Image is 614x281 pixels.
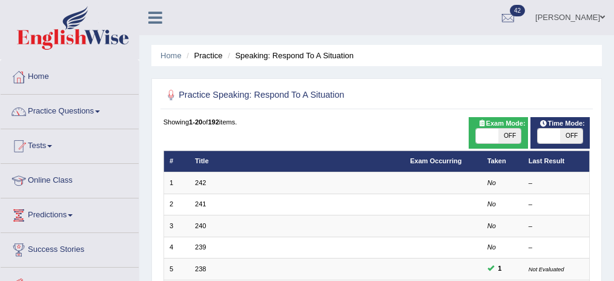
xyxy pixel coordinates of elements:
div: – [529,222,584,231]
span: Exam Mode: [474,118,529,129]
li: Speaking: Respond To A Situation [225,50,354,61]
th: Title [190,151,404,172]
b: 192 [208,118,219,126]
a: 238 [195,265,206,273]
em: No [487,200,496,208]
div: – [529,243,584,252]
a: Tests [1,129,139,160]
a: 241 [195,200,206,208]
a: Predictions [1,198,139,229]
h2: Practice Speaking: Respond To A Situation [163,87,428,103]
em: No [487,243,496,251]
span: Time Mode: [535,118,589,129]
a: Success Stories [1,233,139,263]
a: 242 [195,179,206,186]
div: Showing of items. [163,117,590,127]
span: 42 [510,5,525,16]
a: Practice Questions [1,95,139,125]
th: Last Result [523,151,590,172]
b: 1-20 [189,118,202,126]
em: No [487,179,496,186]
em: No [487,222,496,229]
th: # [163,151,190,172]
a: Home [1,60,139,90]
td: 3 [163,215,190,237]
div: – [529,200,584,209]
th: Taken [481,151,523,172]
td: 2 [163,194,190,215]
span: OFF [560,129,583,143]
td: 5 [163,259,190,280]
a: 240 [195,222,206,229]
td: 1 [163,172,190,194]
a: Online Class [1,164,139,194]
td: 4 [163,237,190,258]
li: Practice [183,50,222,61]
a: 239 [195,243,206,251]
small: Not Evaluated [529,266,564,273]
span: OFF [498,129,521,143]
div: – [529,178,584,188]
div: Show exams occurring in exams [469,117,529,149]
a: Exam Occurring [410,157,461,164]
span: You can still take this question [494,263,506,274]
a: Home [160,51,182,60]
